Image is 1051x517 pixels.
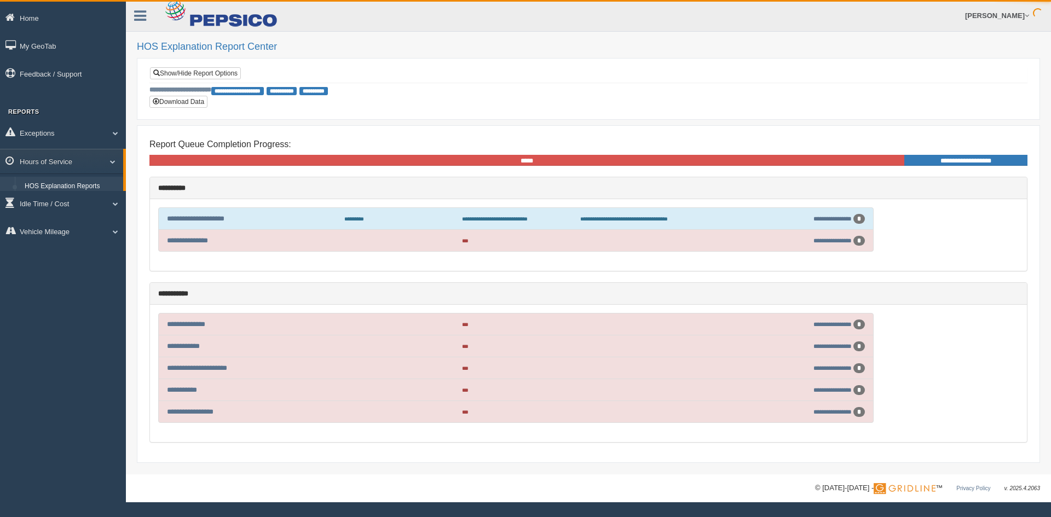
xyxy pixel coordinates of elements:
[874,483,935,494] img: Gridline
[815,483,1040,494] div: © [DATE]-[DATE] - ™
[149,140,1027,149] h4: Report Queue Completion Progress:
[1004,485,1040,491] span: v. 2025.4.2063
[137,42,1040,53] h2: HOS Explanation Report Center
[956,485,990,491] a: Privacy Policy
[150,67,241,79] a: Show/Hide Report Options
[149,96,207,108] button: Download Data
[20,177,123,196] a: HOS Explanation Reports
